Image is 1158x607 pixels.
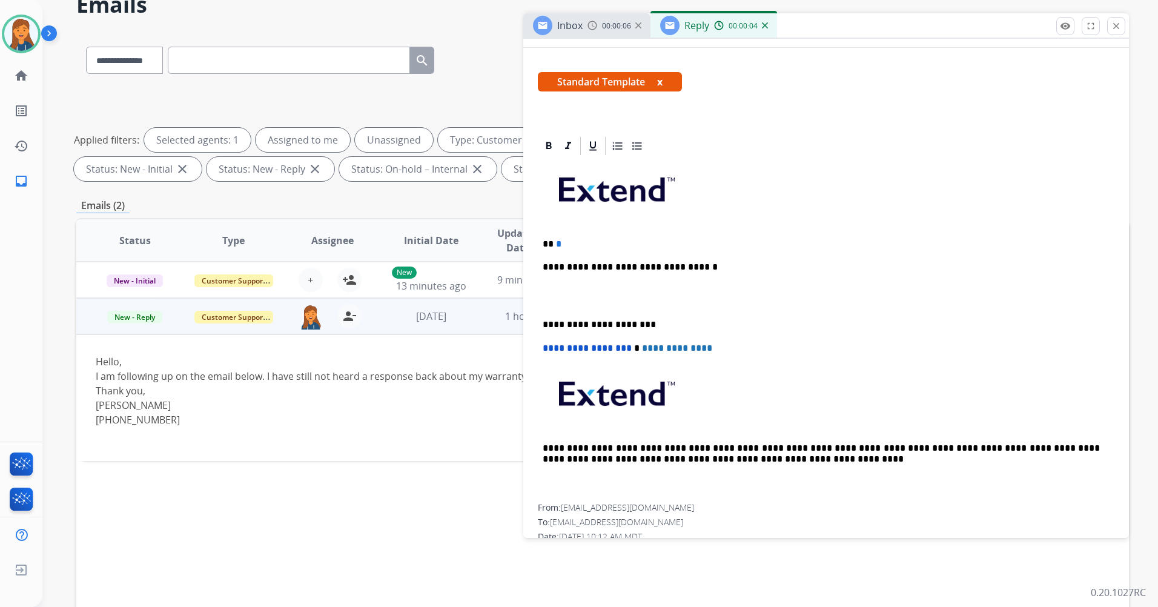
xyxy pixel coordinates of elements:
[107,274,163,287] span: New - Initial
[342,309,357,323] mat-icon: person_remove
[96,383,912,398] div: Thank you,
[1111,21,1122,32] mat-icon: close
[538,502,1114,514] div: From:
[684,19,709,32] span: Reply
[404,233,458,248] span: Initial Date
[256,128,350,152] div: Assigned to me
[1085,21,1096,32] mat-icon: fullscreen
[729,21,758,31] span: 00:00:04
[609,137,627,155] div: Ordered List
[311,233,354,248] span: Assignee
[144,128,251,152] div: Selected agents: 1
[119,233,151,248] span: Status
[497,273,562,287] span: 9 minutes ago
[657,75,663,89] button: x
[396,279,466,293] span: 13 minutes ago
[538,531,1114,543] div: Date:
[222,233,245,248] span: Type
[14,68,28,83] mat-icon: home
[308,273,313,287] span: +
[559,531,642,542] span: [DATE] 10:12 AM MDT
[96,398,912,413] div: [PERSON_NAME]
[339,157,497,181] div: Status: On-hold – Internal
[194,274,273,287] span: Customer Support
[299,304,323,330] img: agent-avatar
[207,157,334,181] div: Status: New - Reply
[416,310,446,323] span: [DATE]
[538,72,682,91] span: Standard Template
[76,198,130,213] p: Emails (2)
[107,311,162,323] span: New - Reply
[175,162,190,176] mat-icon: close
[1091,585,1146,600] p: 0.20.1027RC
[96,369,912,383] div: I am following up on the email below. I have still not heard a response back about my warranty re...
[561,502,694,513] span: [EMAIL_ADDRESS][DOMAIN_NAME]
[308,162,322,176] mat-icon: close
[557,19,583,32] span: Inbox
[74,157,202,181] div: Status: New - Initial
[194,311,273,323] span: Customer Support
[415,53,429,68] mat-icon: search
[355,128,433,152] div: Unassigned
[491,226,545,255] span: Updated Date
[470,162,485,176] mat-icon: close
[299,268,323,292] button: +
[438,128,591,152] div: Type: Customer Support
[501,157,667,181] div: Status: On-hold - Customer
[505,310,555,323] span: 1 hour ago
[602,21,631,31] span: 00:00:06
[96,413,912,427] div: [PHONE_NUMBER]
[4,17,38,51] img: avatar
[559,137,577,155] div: Italic
[1060,21,1071,32] mat-icon: remove_red_eye
[74,133,139,147] p: Applied filters:
[14,139,28,153] mat-icon: history
[14,174,28,188] mat-icon: inbox
[342,273,357,287] mat-icon: person_add
[538,516,1114,528] div: To:
[14,104,28,118] mat-icon: list_alt
[550,516,683,528] span: [EMAIL_ADDRESS][DOMAIN_NAME]
[540,137,558,155] div: Bold
[628,137,646,155] div: Bullet List
[392,267,417,279] p: New
[584,137,602,155] div: Underline
[96,354,912,369] div: Hello,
